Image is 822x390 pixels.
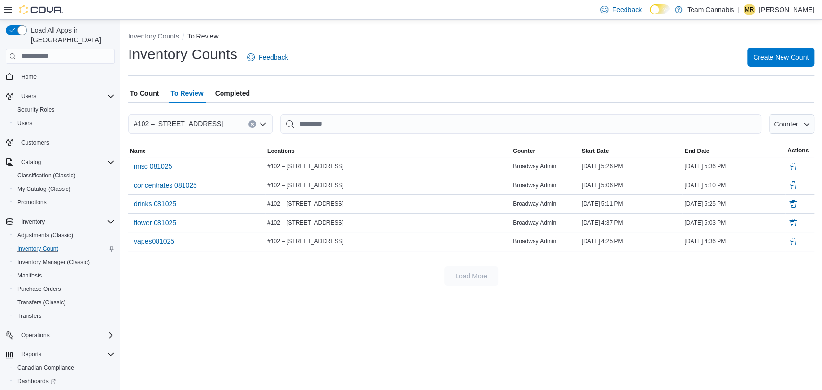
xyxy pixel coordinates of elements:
[13,376,115,387] span: Dashboards
[650,14,650,15] span: Dark Mode
[2,70,118,84] button: Home
[17,90,115,102] span: Users
[17,329,115,341] span: Operations
[13,229,115,241] span: Adjustments (Classic)
[769,114,814,134] button: Counter
[17,185,71,193] span: My Catalog (Classic)
[215,84,250,103] span: Completed
[21,331,50,339] span: Operations
[21,158,41,166] span: Catalog
[580,236,683,247] div: [DATE] 4:25 PM
[580,217,683,228] div: [DATE] 4:37 PM
[650,4,670,14] input: Dark Mode
[513,219,556,226] span: Broadway Admin
[19,5,63,14] img: Cova
[747,48,814,67] button: Create New Count
[10,255,118,269] button: Inventory Manager (Classic)
[17,245,58,252] span: Inventory Count
[13,117,36,129] a: Users
[774,120,798,128] span: Counter
[187,32,219,40] button: To Review
[134,162,172,171] span: misc 081025
[13,376,60,387] a: Dashboards
[17,349,45,360] button: Reports
[128,31,814,43] nav: An example of EuiBreadcrumbs
[130,197,180,211] button: drinks 081025
[744,4,755,15] div: Michelle Rochon
[134,180,197,190] span: concentrates 081025
[10,103,118,116] button: Security Roles
[2,155,118,169] button: Catalog
[10,361,118,375] button: Canadian Compliance
[21,351,41,358] span: Reports
[455,271,487,281] span: Load More
[130,84,159,103] span: To Count
[17,231,73,239] span: Adjustments (Classic)
[13,256,93,268] a: Inventory Manager (Classic)
[265,198,511,210] div: #102 – [STREET_ADDRESS]
[10,196,118,209] button: Promotions
[17,216,49,227] button: Inventory
[682,217,785,228] div: [DATE] 5:03 PM
[265,145,511,157] button: Locations
[745,4,754,15] span: MR
[10,116,118,130] button: Users
[13,170,115,181] span: Classification (Classic)
[13,297,69,308] a: Transfers (Classic)
[128,45,237,64] h1: Inventory Counts
[13,283,115,295] span: Purchase Orders
[265,161,511,172] div: #102 – [STREET_ADDRESS]
[265,217,511,228] div: #102 – [STREET_ADDRESS]
[17,364,74,372] span: Canadian Compliance
[787,161,799,172] button: Delete
[753,52,809,62] span: Create New Count
[17,377,56,385] span: Dashboards
[580,198,683,210] div: [DATE] 5:11 PM
[13,256,115,268] span: Inventory Manager (Classic)
[17,106,54,113] span: Security Roles
[265,179,511,191] div: #102 – [STREET_ADDRESS]
[13,362,115,374] span: Canadian Compliance
[13,362,78,374] a: Canadian Compliance
[17,71,115,83] span: Home
[10,282,118,296] button: Purchase Orders
[10,269,118,282] button: Manifests
[130,178,201,192] button: concentrates 081025
[243,48,292,67] a: Feedback
[10,182,118,196] button: My Catalog (Classic)
[13,270,46,281] a: Manifests
[513,200,556,208] span: Broadway Admin
[17,90,40,102] button: Users
[2,89,118,103] button: Users
[13,104,115,115] span: Security Roles
[511,145,580,157] button: Counter
[21,92,36,100] span: Users
[612,5,641,14] span: Feedback
[267,147,295,155] span: Locations
[580,145,683,157] button: Start Date
[682,236,785,247] div: [DATE] 4:36 PM
[787,217,799,228] button: Delete
[17,272,42,279] span: Manifests
[787,198,799,210] button: Delete
[17,172,76,179] span: Classification (Classic)
[13,183,75,195] a: My Catalog (Classic)
[682,145,785,157] button: End Date
[17,199,47,206] span: Promotions
[13,283,65,295] a: Purchase Orders
[2,348,118,361] button: Reports
[10,375,118,388] a: Dashboards
[738,4,740,15] p: |
[684,147,709,155] span: End Date
[13,170,79,181] a: Classification (Classic)
[13,197,51,208] a: Promotions
[17,216,115,227] span: Inventory
[13,297,115,308] span: Transfers (Classic)
[13,183,115,195] span: My Catalog (Classic)
[10,169,118,182] button: Classification (Classic)
[13,243,115,254] span: Inventory Count
[128,32,179,40] button: Inventory Counts
[2,136,118,150] button: Customers
[787,147,809,154] span: Actions
[17,137,53,149] a: Customers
